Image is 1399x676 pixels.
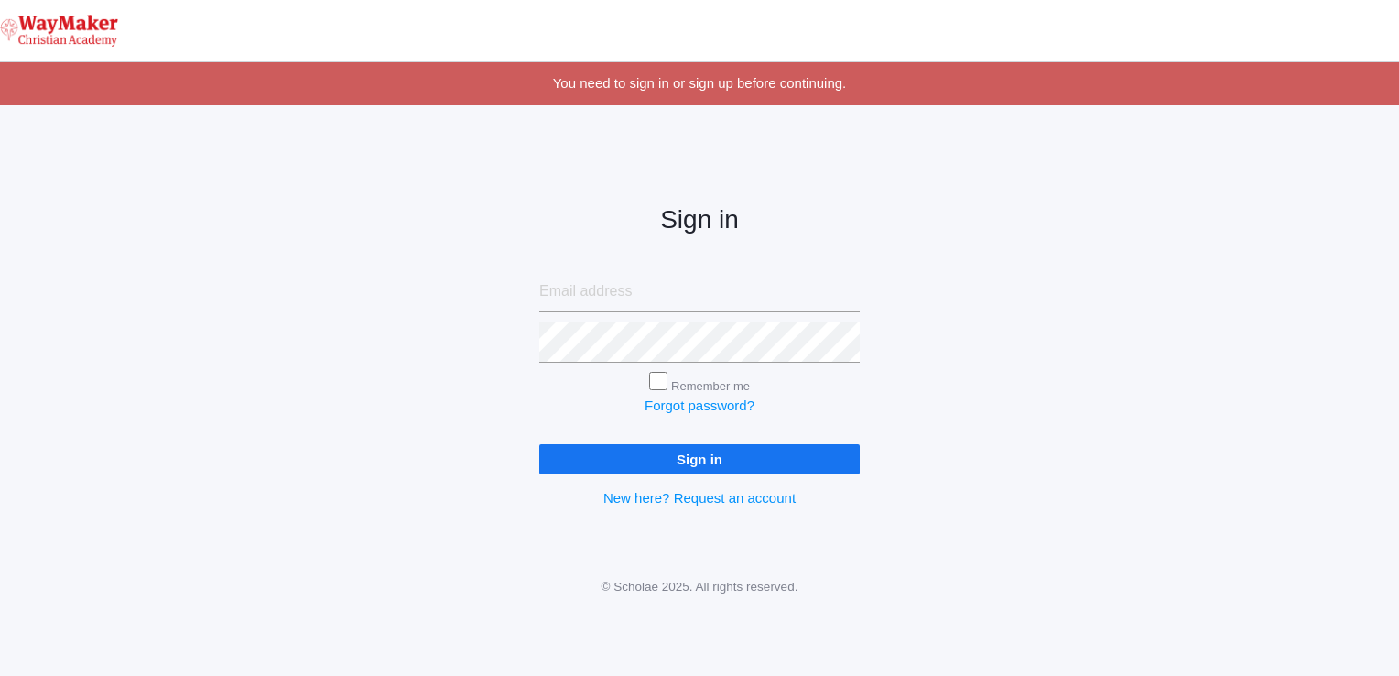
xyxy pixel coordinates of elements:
[539,206,860,234] h2: Sign in
[539,444,860,474] input: Sign in
[603,490,796,506] a: New here? Request an account
[645,398,754,413] a: Forgot password?
[671,379,750,393] label: Remember me
[539,271,860,312] input: Email address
